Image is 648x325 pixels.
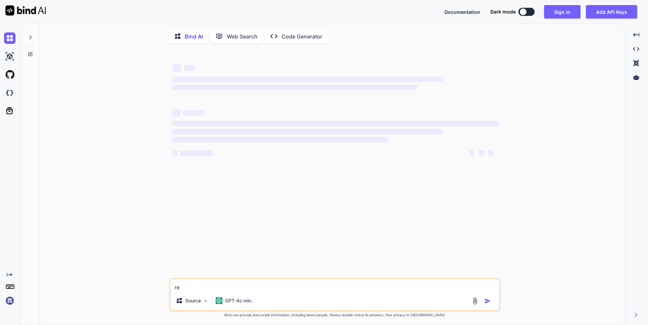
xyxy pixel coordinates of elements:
[172,121,499,126] span: ‌
[172,85,417,90] span: ‌
[225,297,254,304] p: GPT-4o min..
[484,298,491,304] img: icon
[586,5,637,19] button: Add API Keys
[172,63,182,73] span: ‌
[4,32,16,44] img: chat
[172,77,443,82] span: ‌
[169,313,500,318] p: Bind can provide inaccurate information, including about people. Always double-check its answers....
[172,151,178,156] span: ‌
[4,69,16,80] img: githubLight
[4,87,16,99] img: darkCloudIdeIcon
[183,110,205,115] span: ‌
[172,137,388,142] span: ‌
[488,151,493,156] span: ‌
[180,151,213,156] span: ‌
[471,297,479,305] img: attachment
[216,297,222,304] img: GPT-4o mini
[444,9,480,15] span: Documentation
[4,295,16,306] img: signin
[479,151,484,156] span: ‌
[184,65,195,71] span: ‌
[490,8,516,15] span: Dark mode
[227,32,258,40] p: Web Search
[544,5,580,19] button: Sign in
[185,297,201,304] p: Source
[203,298,209,304] img: Pick Models
[172,129,443,134] span: ‌
[444,8,480,16] button: Documentation
[4,51,16,62] img: ai-studio
[469,151,475,156] span: ‌
[5,5,46,16] img: Bind AI
[172,109,180,117] span: ‌
[170,279,499,291] textarea: re
[281,32,322,40] p: Code Generator
[185,32,203,40] p: Bind AI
